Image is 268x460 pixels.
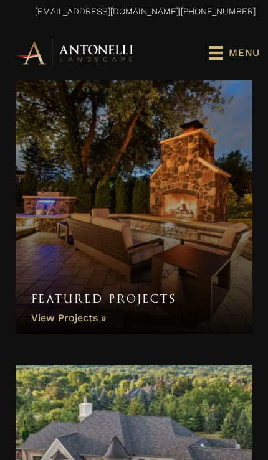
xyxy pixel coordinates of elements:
[181,6,256,16] a: [PHONE_NUMBER]
[209,46,223,60] svg: uabb-menu-toggle
[35,6,179,16] a: [EMAIL_ADDRESS][DOMAIN_NAME]
[12,37,137,68] img: Antonelli Horizontal Logo
[229,44,260,62] span: Menu
[12,3,256,20] p: |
